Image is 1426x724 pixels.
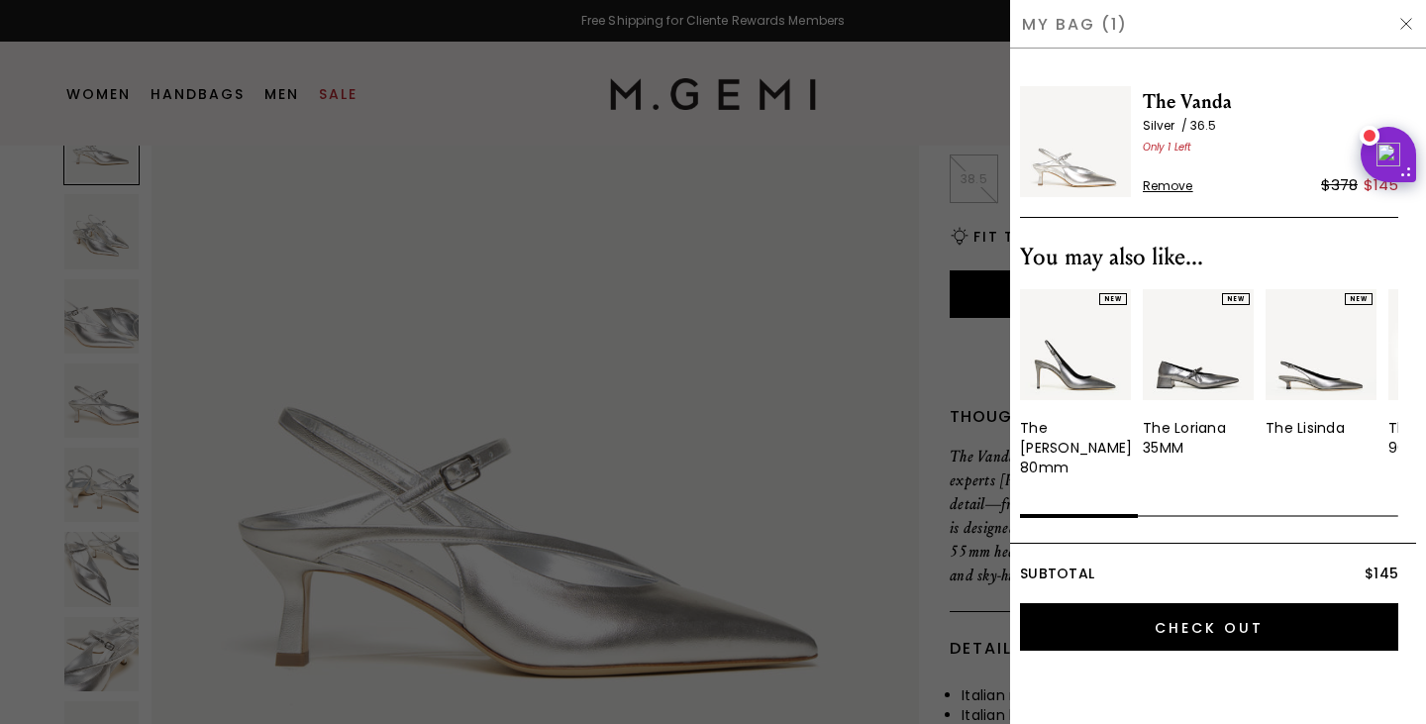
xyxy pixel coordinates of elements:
[1364,173,1398,197] div: $145
[1020,242,1398,273] div: You may also like...
[1020,603,1398,651] input: Check Out
[1143,117,1190,134] span: Silver
[1266,418,1345,438] div: The Lisinda
[1398,16,1414,32] img: Hide Drawer
[1099,293,1127,305] div: NEW
[1020,289,1131,400] img: 7387922989115_01_Main_New_TheValeria_Gunmetal_MetallicLeather_290x387_crop_center.jpg
[1143,178,1193,194] span: Remove
[1020,289,1131,477] a: NEWThe [PERSON_NAME] 80mm
[1143,140,1191,155] span: Only 1 Left
[1020,86,1131,197] img: The Vanda
[1222,293,1250,305] div: NEW
[1143,289,1254,400] img: 7387975942203_01_Main_New_TheLoriana35_Gunmetal_MetallicLeather_290x387_crop_center.jpg
[1143,86,1398,118] span: The Vanda
[1143,289,1254,458] a: NEWThe Loriana 35MM
[1345,293,1373,305] div: NEW
[1020,418,1132,477] div: The [PERSON_NAME] 80mm
[1190,117,1216,134] span: 36.5
[1266,289,1376,400] img: 7387911159867_01_Main_New_TheLisinda_Gunmetal_MetallicLeather_290x387_crop_center.jpg
[1365,564,1398,583] span: $145
[1266,289,1376,438] a: NEWThe Lisinda
[1321,173,1358,197] div: $378
[1020,564,1094,583] span: Subtotal
[1143,418,1254,458] div: The Loriana 35MM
